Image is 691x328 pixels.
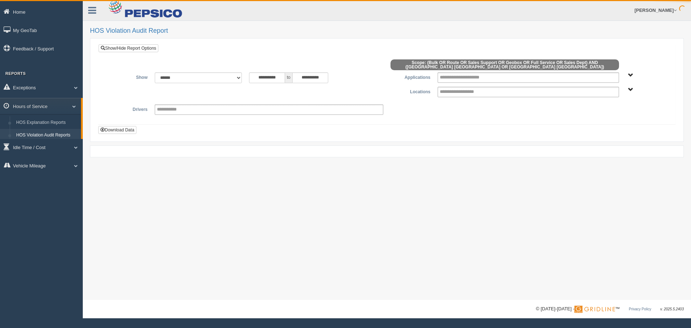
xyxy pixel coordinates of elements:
[104,72,151,81] label: Show
[104,104,151,113] label: Drivers
[98,126,136,134] button: Download Data
[387,87,434,95] label: Locations
[536,305,684,313] div: © [DATE]-[DATE] - ™
[574,306,615,313] img: Gridline
[390,59,619,70] span: Scope: (Bulk OR Route OR Sales Support OR Geobox OR Full Service OR Sales Dept) AND ([GEOGRAPHIC_...
[13,129,81,142] a: HOS Violation Audit Reports
[90,27,684,35] h2: HOS Violation Audit Report
[660,307,684,311] span: v. 2025.5.2403
[387,72,434,81] label: Applications
[285,72,292,83] span: to
[99,44,158,52] a: Show/Hide Report Options
[629,307,651,311] a: Privacy Policy
[13,116,81,129] a: HOS Explanation Reports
